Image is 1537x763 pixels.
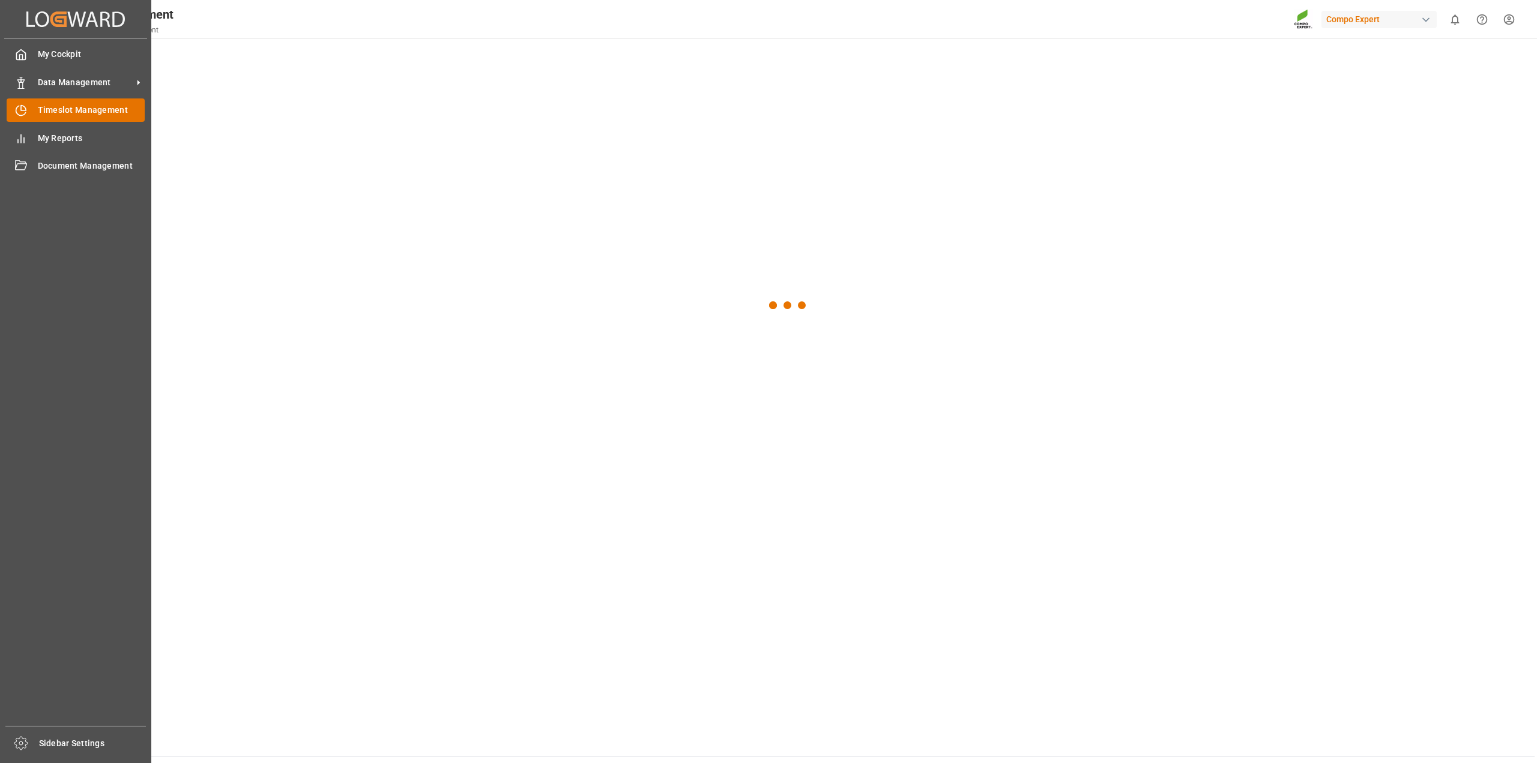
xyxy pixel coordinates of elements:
span: My Reports [38,132,145,145]
span: Timeslot Management [38,104,145,116]
div: Compo Expert [1321,11,1437,28]
span: Document Management [38,160,145,172]
span: Sidebar Settings [39,737,146,750]
span: Data Management [38,76,133,89]
button: Help Center [1469,6,1496,33]
img: Screenshot%202023-09-29%20at%2010.02.21.png_1712312052.png [1294,9,1313,30]
a: My Reports [7,126,145,149]
button: show 0 new notifications [1442,6,1469,33]
a: Document Management [7,154,145,178]
span: My Cockpit [38,48,145,61]
button: Compo Expert [1321,8,1442,31]
a: Timeslot Management [7,98,145,122]
a: My Cockpit [7,43,145,66]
